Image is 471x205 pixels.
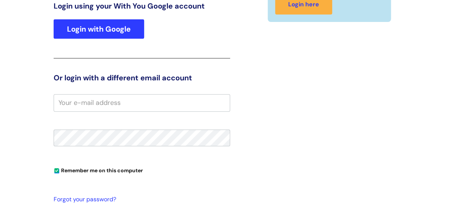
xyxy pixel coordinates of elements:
label: Remember me on this computer [54,166,143,174]
input: Remember me on this computer [54,169,59,173]
a: Forgot your password? [54,194,226,205]
h3: Or login with a different email account [54,73,230,82]
div: You can uncheck this option if you're logging in from a shared device [54,164,230,176]
a: Login with Google [54,19,144,39]
h3: Login using your With You Google account [54,1,230,10]
input: Your e-mail address [54,94,230,111]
